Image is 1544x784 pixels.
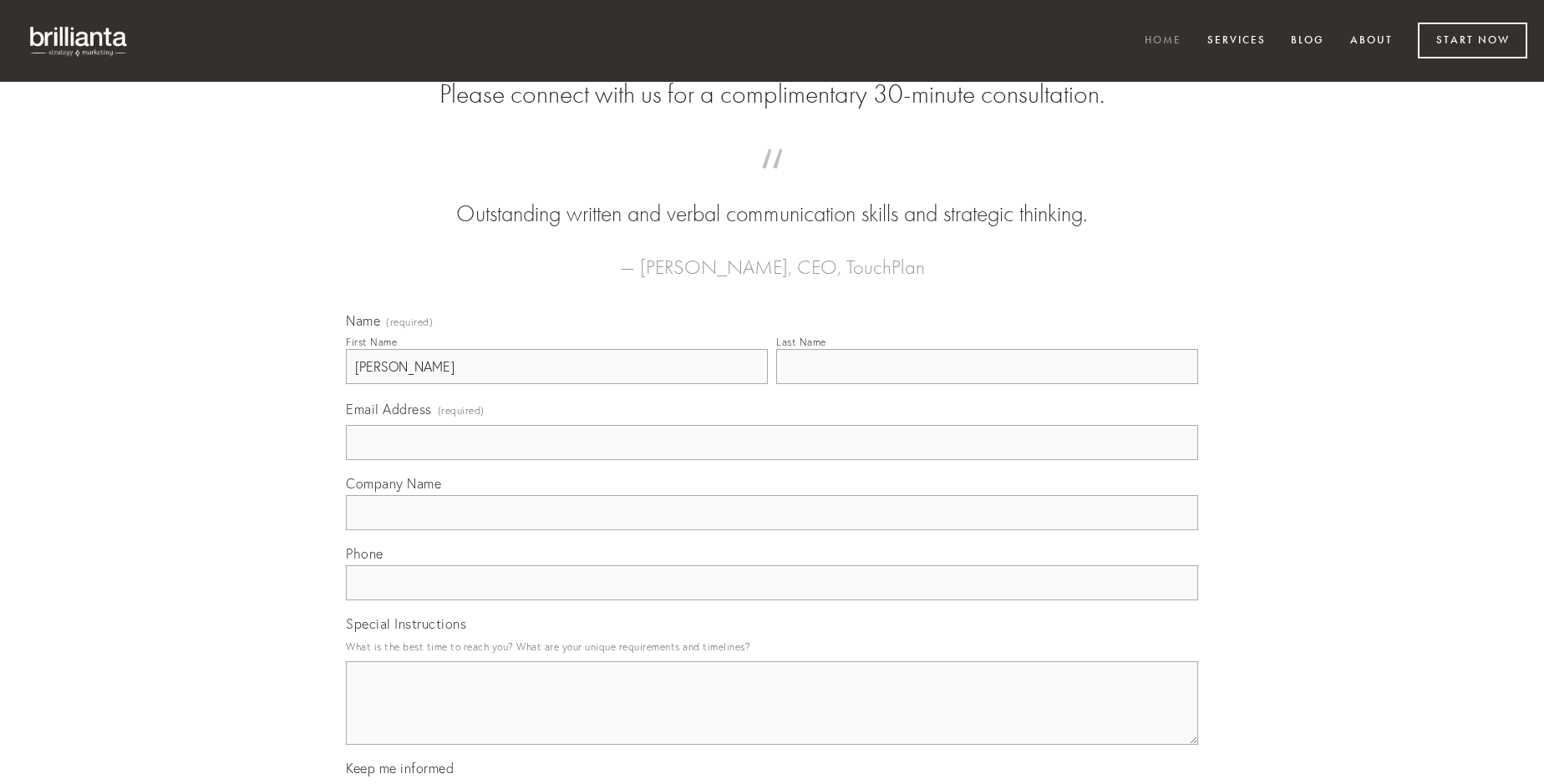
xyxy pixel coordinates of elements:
span: (required) [386,317,433,327]
span: Email Address [346,401,432,417]
div: Last Name [776,336,826,348]
div: First Name [346,336,397,348]
span: Name [346,312,380,329]
span: (required) [438,399,485,422]
span: Special Instructions [346,615,466,632]
h2: Please connect with us for a complimentary 30-minute consultation. [346,78,1198,110]
p: What is the best time to reach you? What are your unique requirements and timelines? [346,635,1198,658]
blockquote: Outstanding written and verbal communication skills and strategic thinking. [373,165,1171,230]
a: Blog [1280,28,1335,55]
a: About [1339,28,1404,55]
a: Services [1196,28,1277,55]
figcaption: — [PERSON_NAME], CEO, TouchPlan [373,230,1171,284]
img: brillianta - research, strategy, marketing [17,17,142,65]
span: Company Name [346,475,441,492]
span: Keep me informed [346,760,454,776]
a: Start Now [1418,23,1527,58]
span: Phone [346,545,383,562]
span: “ [373,165,1171,198]
a: Home [1134,28,1192,55]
